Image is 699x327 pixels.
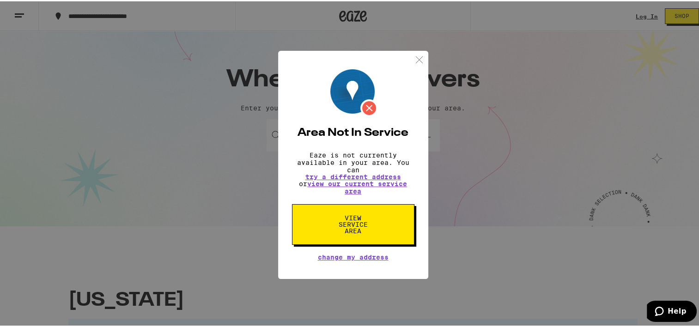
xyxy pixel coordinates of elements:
span: View Service Area [329,213,377,233]
img: close.svg [413,53,425,64]
p: Eaze is not currently available in your area. You can or [292,150,414,194]
a: View Service Area [292,213,414,220]
button: Change My Address [318,253,389,259]
iframe: Opens a widget where you can find more information [647,299,697,322]
h2: Area Not In Service [292,126,414,137]
button: try a different address [305,172,401,179]
img: Location [330,68,378,115]
a: view our current service area [307,179,407,194]
button: View Service Area [292,203,414,243]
